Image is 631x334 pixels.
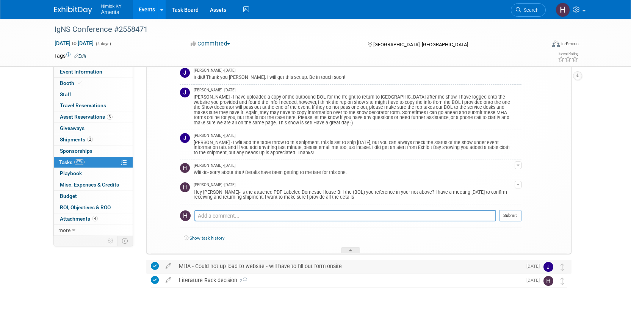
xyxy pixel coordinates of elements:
[92,216,98,221] span: 4
[194,88,236,93] span: [PERSON_NAME] - [DATE]
[52,23,534,36] div: IgNS Conference #2558471
[60,114,113,120] span: Asset Reservations
[194,133,236,138] span: [PERSON_NAME] - [DATE]
[511,3,546,17] a: Search
[54,202,133,213] a: ROI, Objectives & ROO
[54,179,133,190] a: Misc. Expenses & Credits
[194,188,515,200] div: Hey [PERSON_NAME]- is the attached PDF Labeled Domestic House Bill the (BOL) you reference in you...
[60,193,77,199] span: Budget
[180,163,190,173] img: Hannah Durbin
[501,39,579,51] div: Event Format
[78,81,81,85] i: Booth reservation complete
[552,41,560,47] img: Format-Inperson.png
[194,182,236,188] span: [PERSON_NAME] - [DATE]
[561,278,564,285] i: Move task
[54,78,133,89] a: Booth
[54,123,133,134] a: Giveaways
[104,236,117,246] td: Personalize Event Tab Strip
[558,52,578,56] div: Event Rating
[60,182,119,188] span: Misc. Expenses & Credits
[60,91,71,97] span: Staff
[194,163,236,168] span: [PERSON_NAME] - [DATE]
[87,136,93,142] span: 2
[194,73,515,80] div: it did! Thank you [PERSON_NAME]. I will get this set up. Be in touch soon!
[101,2,122,9] span: Nimlok KY
[60,136,93,143] span: Shipments
[194,168,515,176] div: Will do- sorry about that! Details have been getting to me late for this one.
[74,159,85,165] span: 67%
[54,225,133,236] a: more
[60,170,82,176] span: Playbook
[162,277,175,284] a: edit
[373,42,468,47] span: [GEOGRAPHIC_DATA], [GEOGRAPHIC_DATA]
[54,213,133,224] a: Attachments4
[117,236,133,246] td: Toggle Event Tabs
[60,69,102,75] span: Event Information
[54,100,133,111] a: Travel Reservations
[237,278,247,283] span: 2
[543,276,553,286] img: Hannah Durbin
[54,40,94,47] span: [DATE] [DATE]
[54,6,92,14] img: ExhibitDay
[180,133,190,143] img: Jamie Dunn
[54,66,133,77] a: Event Information
[95,41,111,46] span: (4 days)
[543,262,553,272] img: Jamie Dunn
[556,3,570,17] img: Hannah Durbin
[58,227,70,233] span: more
[188,40,233,48] button: Committed
[162,263,175,270] a: edit
[60,102,106,108] span: Travel Reservations
[54,52,86,60] td: Tags
[60,80,83,86] span: Booth
[101,9,119,15] span: Amerita
[54,168,133,179] a: Playbook
[180,68,190,78] img: Jamie Dunn
[54,146,133,157] a: Sponsorships
[521,7,539,13] span: Search
[175,274,522,287] div: Literature Rack decision
[107,114,113,120] span: 3
[70,40,78,46] span: to
[54,134,133,145] a: Shipments2
[59,159,85,165] span: Tasks
[74,53,86,59] a: Edit
[180,182,190,192] img: Hannah Durbin
[526,278,543,283] span: [DATE]
[175,260,522,273] div: MHA - Could not up load to website - will have to fill out form onsite
[526,263,543,269] span: [DATE]
[180,210,191,221] img: Hannah Durbin
[180,88,190,97] img: Jamie Dunn
[194,68,236,73] span: [PERSON_NAME] - [DATE]
[561,263,564,271] i: Move task
[60,148,92,154] span: Sponsorships
[194,93,515,126] div: [PERSON_NAME] - I have uploaded a copy of the outbound BOL for the freight to return to [GEOGRAPH...
[54,89,133,100] a: Staff
[54,157,133,168] a: Tasks67%
[60,216,98,222] span: Attachments
[54,111,133,122] a: Asset Reservations3
[561,41,579,47] div: In-Person
[194,138,515,156] div: [PERSON_NAME] - I will add the table throw to this shipment. this is set to ship [DATE], but you ...
[54,191,133,202] a: Budget
[60,204,111,210] span: ROI, Objectives & ROO
[189,235,224,241] a: Show task history
[60,125,85,131] span: Giveaways
[499,210,521,221] button: Submit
